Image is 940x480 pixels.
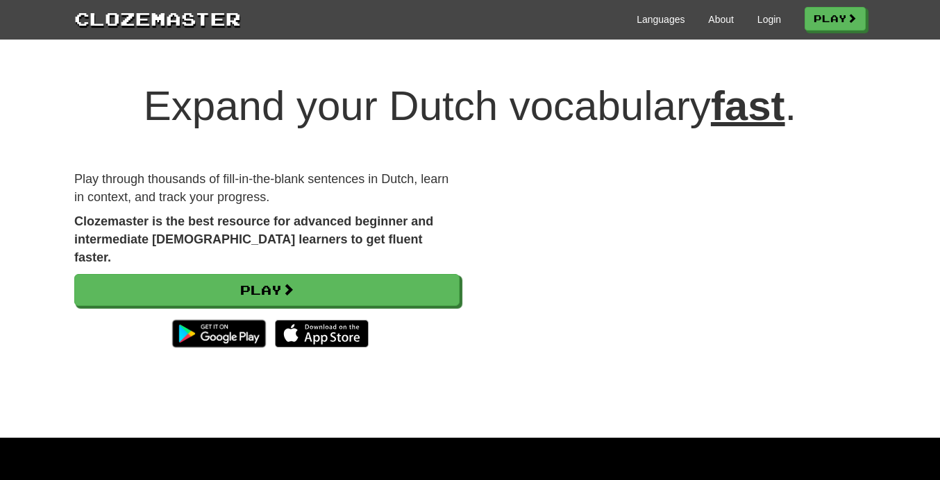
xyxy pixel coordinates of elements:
a: Login [757,12,781,26]
a: Play [805,7,866,31]
p: Play through thousands of fill-in-the-blank sentences in Dutch, learn in context, and track your ... [74,171,460,206]
strong: Clozemaster is the best resource for advanced beginner and intermediate [DEMOGRAPHIC_DATA] learne... [74,214,433,264]
a: Languages [637,12,685,26]
u: fast [711,83,785,129]
img: Get it on Google Play [165,313,273,354]
a: Clozemaster [74,6,241,31]
a: Play [74,274,460,306]
img: Download_on_the_App_Store_Badge_US-UK_135x40-25178aeef6eb6b83b96f5f2d004eda3bffbb37122de64afbaef7... [275,320,369,348]
h1: Expand your Dutch vocabulary . [74,83,866,129]
a: About [708,12,734,26]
